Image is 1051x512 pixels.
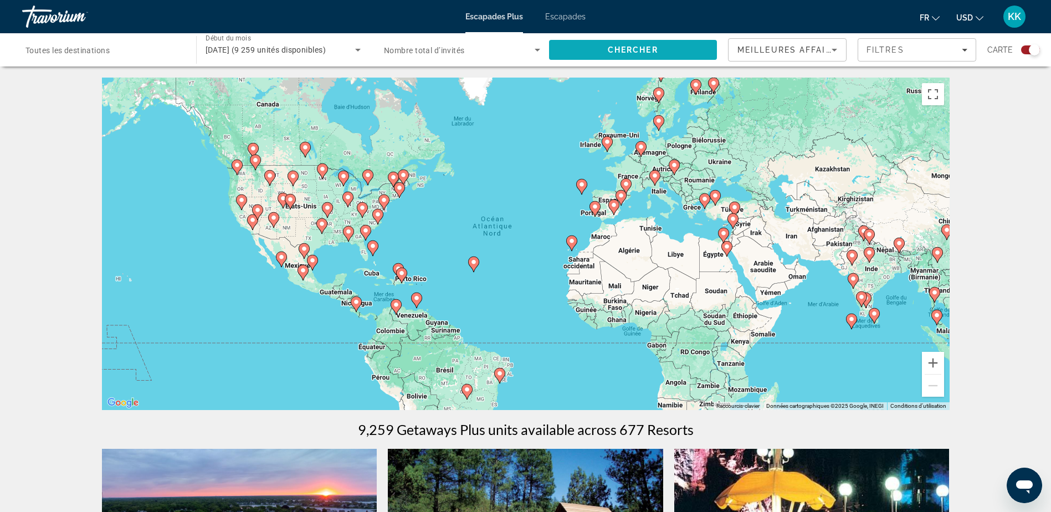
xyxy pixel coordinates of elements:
[358,421,694,438] h1: 9,259 Getaways Plus units available across 677 Resorts
[920,13,929,22] span: Fr
[956,13,973,22] span: USD
[987,42,1013,58] span: Carte
[956,9,983,25] button: Changer de devise
[922,375,944,397] button: Zoom arrière
[105,396,141,410] a: Ouvrir cette zone dans Google Maps (s’ouvre dans une nouvelle fenêtre)
[384,46,465,55] span: Nombre total d’invités
[1008,11,1021,22] span: KK
[766,403,884,409] span: Données cartographiques ©2025 Google, INEGI
[858,38,976,62] button: Filtres
[890,403,946,409] a: Conditions d’utilisation (s’ouvre dans un nouvel onglet)
[25,44,182,57] input: Sélectionnez la destination
[922,83,944,105] button: Basculer en plein écran
[1007,468,1042,503] iframe: Bouton de lancement de la fenêtre de messagerie
[105,396,141,410] img: Google (en anglais)
[922,352,944,374] button: Zoom avant
[920,9,940,25] button: Changer la langue
[737,43,837,57] mat-select: Trier par
[1000,5,1029,28] button: Menu utilisateur
[867,45,904,54] span: Filtres
[465,12,523,21] a: Escapades Plus
[737,45,844,54] span: Meilleures affaires
[716,402,760,410] button: Raccourcis-clavier
[549,40,717,60] button: Rechercher
[545,12,586,21] a: Escapades
[206,34,251,42] span: Début du mois
[608,45,658,54] span: Chercher
[206,45,326,54] span: [DATE] (9 259 unités disponibles)
[25,46,110,55] span: Toutes les destinations
[22,2,133,31] a: Travorium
